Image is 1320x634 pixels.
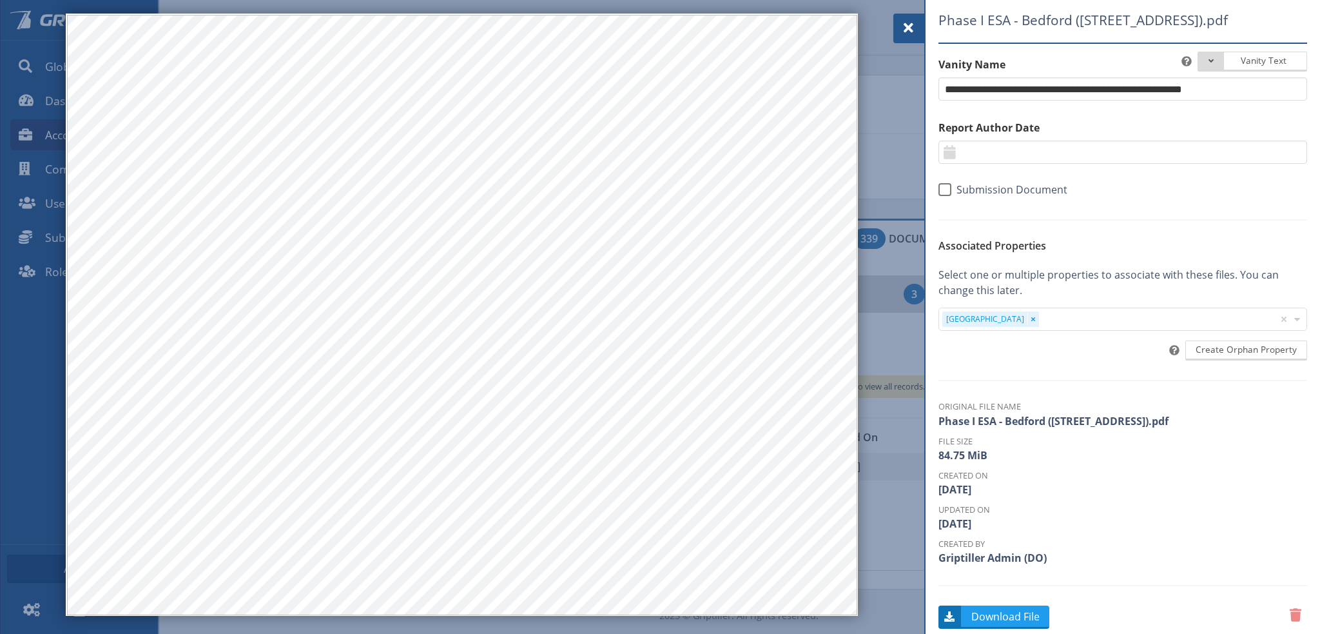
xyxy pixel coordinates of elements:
dt: Original File Name [938,401,1307,413]
dt: Created On [938,470,1307,482]
dd: Phase I ESA - Bedford ([STREET_ADDRESS]).pdf [938,413,1307,429]
h6: Associated Properties [938,240,1307,252]
button: Vanity Text [1198,52,1307,72]
label: Report Author Date [938,120,1307,135]
button: Create Orphan Property [1185,341,1307,361]
button: Download File [938,606,1049,629]
dd: [DATE] [938,482,1307,497]
span: Phase I ESA - Bedford ([STREET_ADDRESS]).pdf [938,10,1243,30]
span: Download File [963,609,1049,624]
span: Vanity Text [1225,54,1297,67]
span: Create Orphan Property [1196,343,1297,356]
div: [GEOGRAPHIC_DATA] [946,313,1024,325]
dd: [DATE] [938,516,1307,531]
span: Submission Document [951,183,1067,196]
dd: Griptiller Admin (DO) [938,550,1307,566]
p: Select one or multiple properties to associate with these files. You can change this later. [938,267,1307,298]
dt: Created By [938,538,1307,550]
label: Vanity Name [938,57,1307,72]
div: Clear all [1277,308,1290,330]
dt: Updated On [938,504,1307,516]
dd: 84.75 MiB [938,448,1307,463]
dt: File Size [938,435,1307,448]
